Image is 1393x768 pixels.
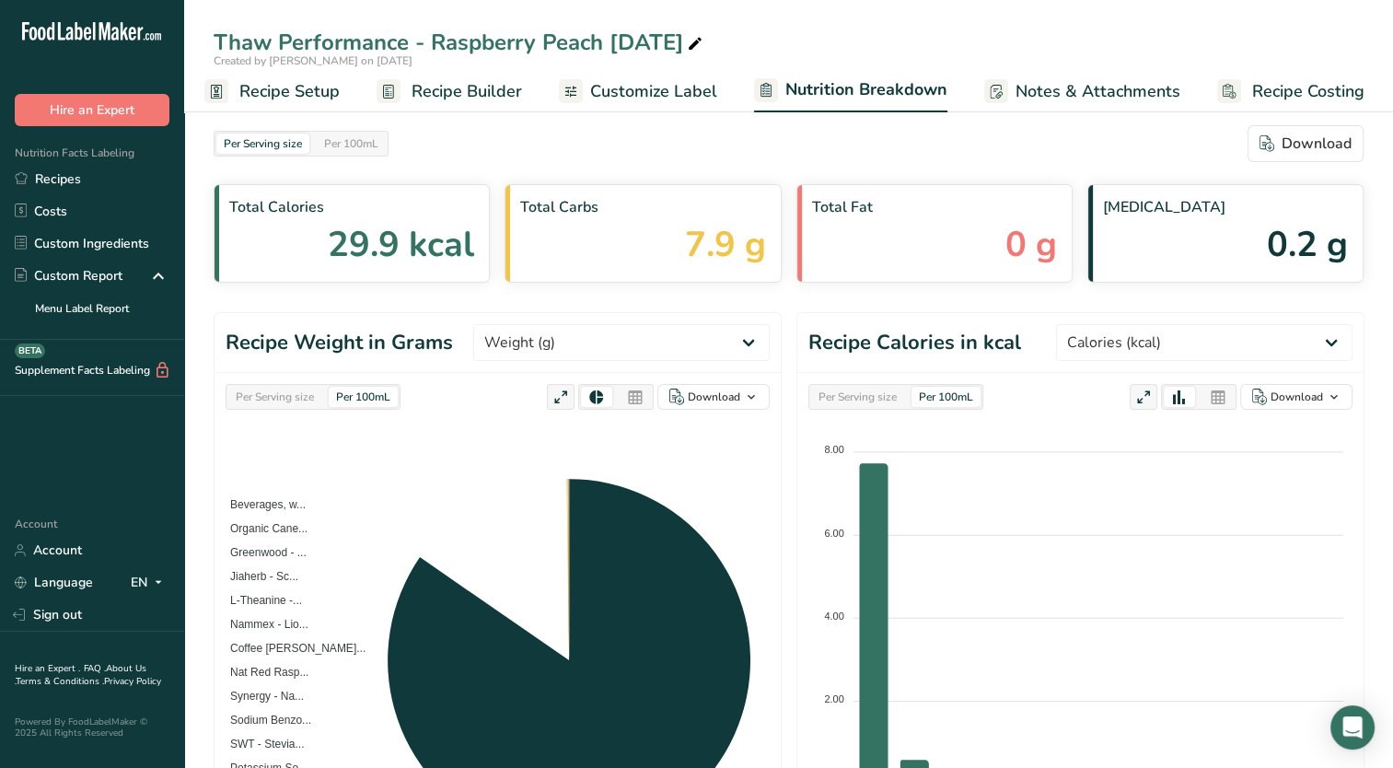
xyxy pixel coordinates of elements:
span: Greenwood - ... [216,546,307,559]
span: Beverages, w... [216,498,306,511]
span: Organic Cane... [216,522,308,535]
span: Jiaherb - Sc... [216,570,298,583]
a: Notes & Attachments [984,71,1180,112]
span: 0.2 g [1267,218,1348,271]
div: EN [131,572,169,594]
button: Download [1240,384,1352,410]
a: Nutrition Breakdown [754,69,947,113]
h1: Recipe Weight in Grams [226,328,453,358]
h1: Recipe Calories in kcal [808,328,1021,358]
div: Download [1260,133,1352,155]
span: 29.9 kcal [328,218,474,271]
span: Sodium Benzo... [216,714,311,727]
a: Hire an Expert . [15,662,80,675]
tspan: 2.00 [824,693,843,704]
span: Total Calories [229,196,474,218]
a: Privacy Policy [104,675,161,688]
span: Created by [PERSON_NAME] on [DATE] [214,53,412,68]
div: BETA [15,343,45,358]
a: Recipe Setup [204,71,340,112]
button: Download [1248,125,1364,162]
span: Total Carbs [520,196,765,218]
span: Nammex - Lio... [216,618,308,631]
tspan: 6.00 [824,528,843,539]
div: Per 100mL [329,387,398,407]
div: Per 100mL [911,387,981,407]
button: Hire an Expert [15,94,169,126]
span: Recipe Setup [239,79,340,104]
div: Powered By FoodLabelMaker © 2025 All Rights Reserved [15,716,169,739]
span: Synergy - Na... [216,690,304,703]
span: L-Theanine -... [216,594,302,607]
a: Recipe Costing [1217,71,1364,112]
div: Download [1271,389,1323,405]
div: Per 100mL [317,134,386,154]
span: Nutrition Breakdown [785,77,947,102]
tspan: 8.00 [824,444,843,455]
a: Recipe Builder [377,71,522,112]
a: Terms & Conditions . [16,675,104,688]
span: Recipe Costing [1252,79,1364,104]
span: 7.9 g [685,218,766,271]
button: Download [657,384,770,410]
a: FAQ . [84,662,106,675]
span: Recipe Builder [412,79,522,104]
span: Customize Label [590,79,717,104]
span: Total Fat [812,196,1057,218]
div: Download [688,389,740,405]
a: About Us . [15,662,146,688]
tspan: 4.00 [824,611,843,622]
span: 0 g [1005,218,1057,271]
div: Custom Report [15,266,122,285]
span: Coffee [PERSON_NAME]... [216,642,366,655]
div: Thaw Performance - Raspberry Peach [DATE] [214,26,706,59]
div: Open Intercom Messenger [1330,705,1375,750]
div: Per Serving size [228,387,321,407]
div: Per Serving size [811,387,904,407]
span: [MEDICAL_DATA] [1103,196,1348,218]
span: Nat Red Rasp... [216,666,308,679]
span: SWT - Stevia... [216,738,304,751]
a: Language [15,566,93,599]
div: Per Serving size [216,134,309,154]
span: Notes & Attachments [1016,79,1180,104]
a: Customize Label [559,71,717,112]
